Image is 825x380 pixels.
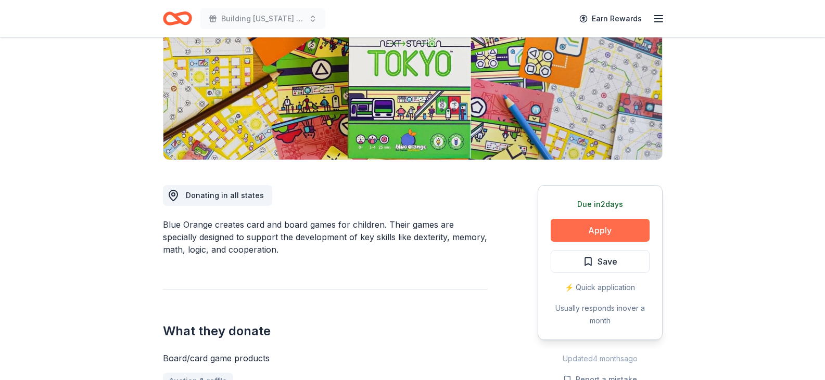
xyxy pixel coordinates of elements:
span: Donating in all states [186,191,264,200]
button: Save [551,250,650,273]
div: Due in 2 days [551,198,650,211]
a: Home [163,6,192,31]
div: Blue Orange creates card and board games for children. Their games are specially designed to supp... [163,218,488,256]
span: Building [US_STATE] Youth Gala [221,12,304,25]
a: Earn Rewards [573,9,648,28]
div: Usually responds in over a month [551,302,650,327]
button: Building [US_STATE] Youth Gala [200,8,325,29]
div: Updated 4 months ago [538,352,663,365]
span: Save [598,255,617,268]
button: Apply [551,219,650,242]
div: Board/card game products [163,352,488,364]
h2: What they donate [163,323,488,339]
div: ⚡️ Quick application [551,281,650,294]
